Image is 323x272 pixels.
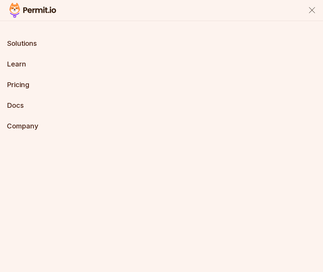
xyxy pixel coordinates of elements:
[7,1,58,19] img: Permit logo
[7,39,37,48] button: Solutions
[7,81,29,89] a: Pricing
[308,6,316,14] button: close menu
[7,59,26,69] button: Learn
[7,101,24,109] a: Docs
[7,121,39,131] button: Company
